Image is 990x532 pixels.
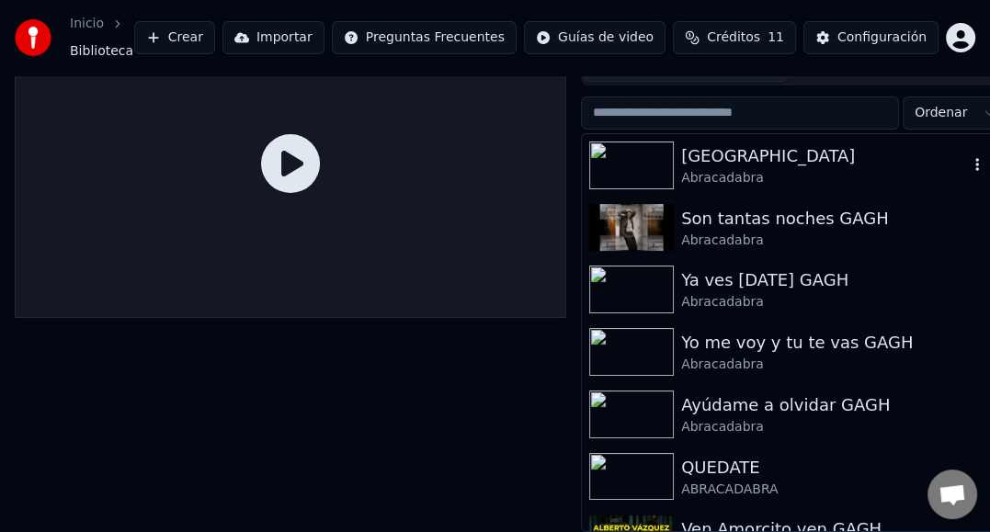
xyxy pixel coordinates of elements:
div: Yo me voy y tu te vas GAGH [681,330,986,356]
span: Ordenar [915,104,967,122]
div: Abracadabra [681,169,968,187]
button: Guías de video [524,21,666,54]
div: ABRACADABRA [681,481,986,499]
div: QUEDATE [681,455,986,481]
div: Son tantas noches GAGH [681,206,986,232]
img: youka [15,19,51,56]
button: Configuración [803,21,939,54]
div: Abracadabra [681,232,986,250]
span: 11 [768,28,784,47]
div: Configuración [837,28,927,47]
div: Ya ves [DATE] GAGH [681,267,986,293]
span: Biblioteca [70,42,133,61]
div: Abracadabra [681,293,986,311]
div: [GEOGRAPHIC_DATA] [681,143,968,169]
a: Chat abierto [927,470,977,519]
button: Créditos11 [673,21,796,54]
a: Inicio [70,15,104,33]
nav: breadcrumb [70,15,134,61]
div: Abracadabra [681,356,986,374]
div: Abracadabra [681,418,986,436]
button: Preguntas Frecuentes [332,21,517,54]
div: Ayúdame a olvidar GAGH [681,392,986,418]
span: Créditos [707,28,760,47]
button: Crear [134,21,215,54]
button: Importar [222,21,324,54]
